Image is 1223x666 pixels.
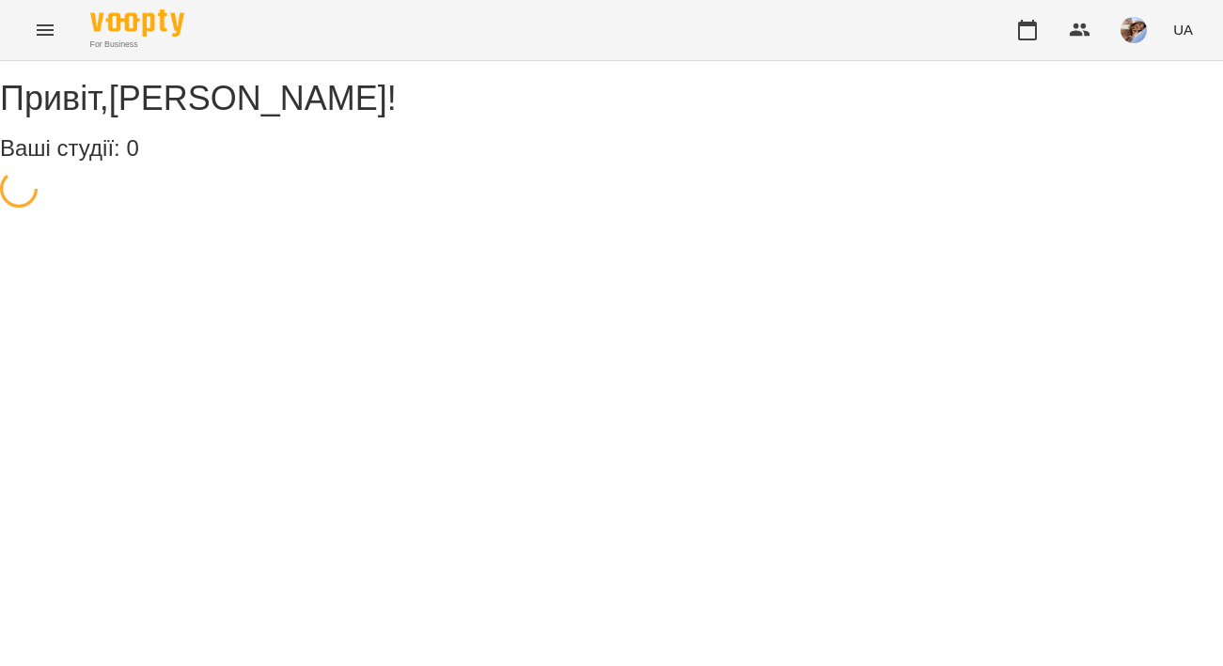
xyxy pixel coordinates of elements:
button: Menu [23,8,68,53]
img: Voopty Logo [90,9,184,37]
span: For Business [90,39,184,51]
span: 0 [126,135,138,161]
button: UA [1166,12,1200,47]
img: 394bc291dafdae5dd9d4260eeb71960b.jpeg [1121,17,1147,43]
span: UA [1173,20,1193,39]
